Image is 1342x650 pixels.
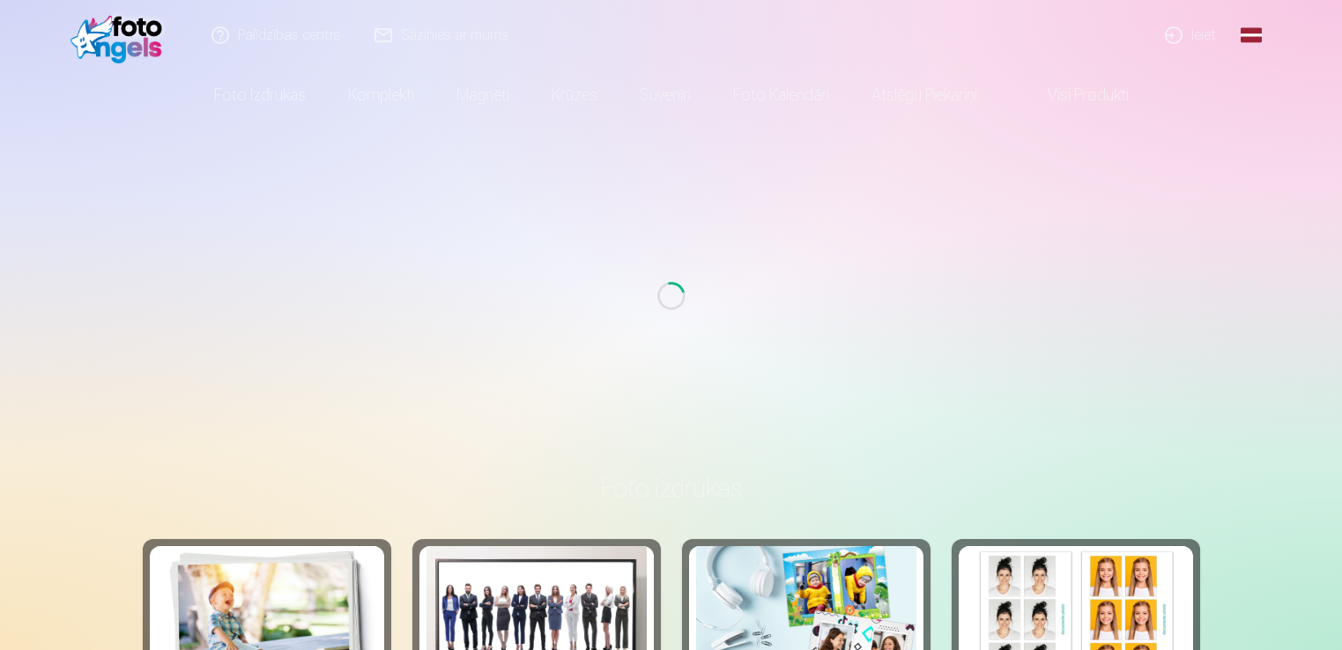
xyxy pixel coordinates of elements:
a: Foto kalendāri [712,70,850,120]
h3: Foto izdrukas [157,472,1186,504]
a: Suvenīri [619,70,712,120]
a: Foto izdrukas [193,70,327,120]
a: Krūzes [530,70,619,120]
a: Magnēti [435,70,530,120]
a: Atslēgu piekariņi [850,70,998,120]
a: Komplekti [327,70,435,120]
a: Visi produkti [998,70,1150,120]
img: /fa1 [70,7,172,63]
